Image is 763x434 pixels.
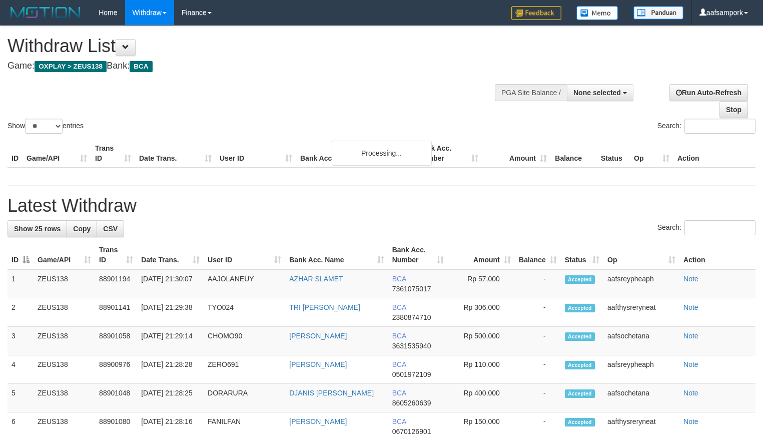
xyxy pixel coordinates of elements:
[603,327,679,355] td: aafsochetana
[289,389,374,397] a: DJANIS [PERSON_NAME]
[8,241,34,269] th: ID: activate to sort column descending
[392,285,431,293] span: Copy 7361075017 to clipboard
[25,119,63,134] select: Showentries
[669,84,748,101] a: Run Auto-Refresh
[567,84,633,101] button: None selected
[8,119,84,134] label: Show entries
[8,36,499,56] h1: Withdraw List
[603,384,679,412] td: aafsochetana
[137,355,204,384] td: [DATE] 21:28:28
[23,139,91,168] th: Game/API
[603,241,679,269] th: Op: activate to sort column ascending
[332,141,432,166] div: Processing...
[515,298,561,327] td: -
[448,327,515,355] td: Rp 500,000
[683,360,698,368] a: Note
[392,360,406,368] span: BCA
[204,298,285,327] td: TYO024
[392,370,431,378] span: Copy 0501972109 to clipboard
[34,269,95,298] td: ZEUS138
[495,84,567,101] div: PGA Site Balance /
[8,355,34,384] td: 4
[285,241,388,269] th: Bank Acc. Name: activate to sort column ascending
[135,139,216,168] th: Date Trans.
[8,196,755,216] h1: Latest Withdraw
[448,384,515,412] td: Rp 400,000
[657,220,755,235] label: Search:
[8,327,34,355] td: 3
[137,269,204,298] td: [DATE] 21:30:07
[289,275,343,283] a: AZHAR SLAMET
[551,139,597,168] th: Balance
[673,139,755,168] th: Action
[448,269,515,298] td: Rp 57,000
[137,327,204,355] td: [DATE] 21:29:14
[8,61,499,71] h4: Game: Bank:
[392,399,431,407] span: Copy 8605260639 to clipboard
[8,139,23,168] th: ID
[683,389,698,397] a: Note
[137,298,204,327] td: [DATE] 21:29:38
[597,139,630,168] th: Status
[14,225,61,233] span: Show 25 rows
[565,332,595,341] span: Accepted
[657,119,755,134] label: Search:
[448,355,515,384] td: Rp 110,000
[95,298,137,327] td: 88901141
[482,139,551,168] th: Amount
[95,269,137,298] td: 88901194
[137,384,204,412] td: [DATE] 21:28:25
[603,269,679,298] td: aafsreypheaph
[515,384,561,412] td: -
[204,327,285,355] td: CHOMO90
[515,355,561,384] td: -
[95,241,137,269] th: Trans ID: activate to sort column ascending
[289,332,347,340] a: [PERSON_NAME]
[515,269,561,298] td: -
[204,269,285,298] td: AAJOLANEUY
[73,225,91,233] span: Copy
[633,6,683,20] img: panduan.png
[576,6,618,20] img: Button%20Memo.svg
[392,332,406,340] span: BCA
[392,275,406,283] span: BCA
[719,101,748,118] a: Stop
[515,327,561,355] td: -
[414,139,482,168] th: Bank Acc. Number
[34,241,95,269] th: Game/API: activate to sort column ascending
[289,303,360,311] a: TRI [PERSON_NAME]
[603,355,679,384] td: aafsreypheaph
[204,384,285,412] td: DORARURA
[204,241,285,269] th: User ID: activate to sort column ascending
[573,89,621,97] span: None selected
[392,417,406,425] span: BCA
[67,220,97,237] a: Copy
[392,303,406,311] span: BCA
[565,418,595,426] span: Accepted
[34,384,95,412] td: ZEUS138
[565,304,595,312] span: Accepted
[683,332,698,340] a: Note
[515,241,561,269] th: Balance: activate to sort column ascending
[448,298,515,327] td: Rp 306,000
[91,139,135,168] th: Trans ID
[392,313,431,321] span: Copy 2380874710 to clipboard
[97,220,124,237] a: CSV
[603,298,679,327] td: aafthysreryneat
[130,61,152,72] span: BCA
[95,384,137,412] td: 88901048
[565,389,595,398] span: Accepted
[565,275,595,284] span: Accepted
[137,241,204,269] th: Date Trans.: activate to sort column ascending
[684,220,755,235] input: Search:
[35,61,107,72] span: OXPLAY > ZEUS138
[8,269,34,298] td: 1
[8,220,67,237] a: Show 25 rows
[103,225,118,233] span: CSV
[34,327,95,355] td: ZEUS138
[296,139,414,168] th: Bank Acc. Name
[561,241,603,269] th: Status: activate to sort column ascending
[630,139,673,168] th: Op
[392,342,431,350] span: Copy 3631535940 to clipboard
[683,303,698,311] a: Note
